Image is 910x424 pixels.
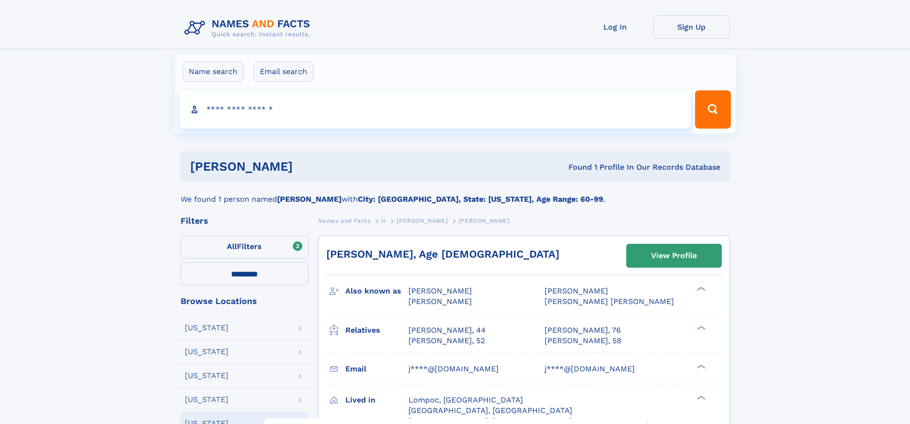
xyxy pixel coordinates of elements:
[182,62,244,82] label: Name search
[185,372,228,380] div: [US_STATE]
[345,322,408,338] h3: Relatives
[181,15,318,41] img: Logo Names and Facts
[185,324,228,332] div: [US_STATE]
[408,286,472,295] span: [PERSON_NAME]
[408,395,523,404] span: Lompoc, [GEOGRAPHIC_DATA]
[180,90,691,129] input: search input
[345,283,408,299] h3: Also known as
[545,325,621,336] a: [PERSON_NAME], 76
[651,245,697,267] div: View Profile
[627,244,721,267] a: View Profile
[181,182,730,205] div: We found 1 person named with .
[408,336,485,346] a: [PERSON_NAME], 52
[396,217,448,224] span: [PERSON_NAME]
[408,297,472,306] span: [PERSON_NAME]
[185,348,228,356] div: [US_STATE]
[653,15,730,39] a: Sign Up
[381,217,386,224] span: H
[181,236,309,259] label: Filters
[408,406,572,415] span: [GEOGRAPHIC_DATA], [GEOGRAPHIC_DATA]
[345,361,408,377] h3: Email
[545,297,674,306] span: [PERSON_NAME] [PERSON_NAME]
[408,325,486,336] a: [PERSON_NAME], 44
[358,195,603,204] b: City: [GEOGRAPHIC_DATA], State: [US_STATE], Age Range: 60-99
[185,396,228,403] div: [US_STATE]
[190,161,431,173] h1: [PERSON_NAME]
[326,248,559,260] a: [PERSON_NAME], Age [DEMOGRAPHIC_DATA]
[227,242,237,251] span: All
[459,217,510,224] span: [PERSON_NAME]
[695,325,706,331] div: ❯
[695,394,706,401] div: ❯
[545,286,608,295] span: [PERSON_NAME]
[381,215,386,227] a: H
[181,297,309,305] div: Browse Locations
[430,162,720,173] div: Found 1 Profile In Our Records Database
[277,195,342,204] b: [PERSON_NAME]
[545,336,621,346] a: [PERSON_NAME], 58
[695,286,706,292] div: ❯
[577,15,653,39] a: Log In
[254,62,313,82] label: Email search
[345,392,408,408] h3: Lived in
[695,90,730,129] button: Search Button
[318,215,371,227] a: Names and Facts
[396,215,448,227] a: [PERSON_NAME]
[181,217,309,225] div: Filters
[695,363,706,370] div: ❯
